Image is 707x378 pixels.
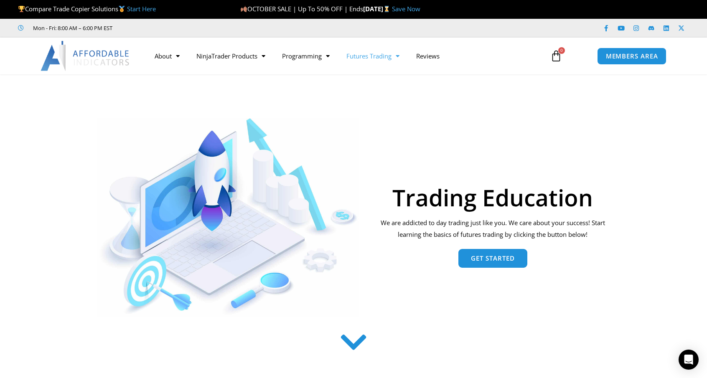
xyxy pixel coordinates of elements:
[392,5,420,13] a: Save Now
[31,23,112,33] span: Mon - Fri: 8:00 AM – 6:00 PM EST
[241,6,247,12] img: 🍂
[471,255,515,261] span: Get Started
[597,48,667,65] a: MEMBERS AREA
[274,46,338,66] a: Programming
[338,46,408,66] a: Futures Trading
[146,46,541,66] nav: Menu
[679,350,699,370] div: Open Intercom Messenger
[538,44,575,68] a: 0
[127,5,156,13] a: Start Here
[18,5,156,13] span: Compare Trade Copier Solutions
[384,6,390,12] img: ⌛
[408,46,448,66] a: Reviews
[124,24,249,32] iframe: Customer reviews powered by Trustpilot
[97,118,359,317] img: AdobeStock 293954085 1 Converted | Affordable Indicators – NinjaTrader
[558,47,565,54] span: 0
[18,6,25,12] img: 🏆
[119,6,125,12] img: 🥇
[606,53,658,59] span: MEMBERS AREA
[363,5,392,13] strong: [DATE]
[375,186,610,209] h1: Trading Education
[188,46,274,66] a: NinjaTrader Products
[41,41,130,71] img: LogoAI | Affordable Indicators – NinjaTrader
[146,46,188,66] a: About
[458,249,527,268] a: Get Started
[240,5,363,13] span: OCTOBER SALE | Up To 50% OFF | Ends
[375,217,610,241] p: We are addicted to day trading just like you. We care about your success! Start learning the basi...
